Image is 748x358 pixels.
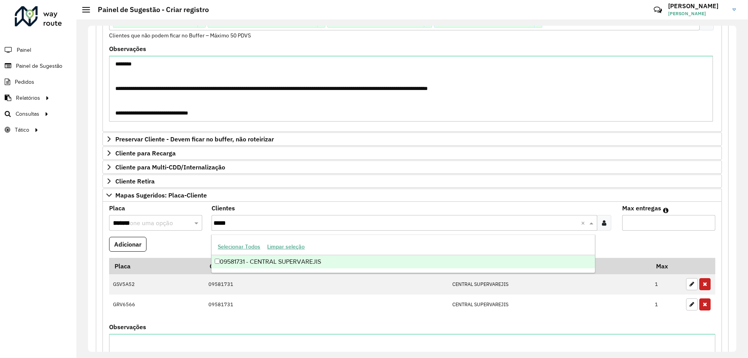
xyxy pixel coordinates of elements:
button: Selecionar Todos [214,241,264,253]
a: Cliente para Multi-CDD/Internalização [102,160,722,174]
button: Limpar seleção [264,241,308,253]
td: 1 [651,274,682,295]
button: Adicionar [109,237,146,252]
span: Tático [15,126,29,134]
h2: Painel de Sugestão - Criar registro [90,5,209,14]
span: Painel de Sugestão [16,62,62,70]
span: [PERSON_NAME] [668,10,727,17]
ng-dropdown-panel: Options list [211,235,595,273]
h3: [PERSON_NAME] [668,2,727,10]
td: GSV5A52 [109,274,204,295]
td: 09581731 [204,274,448,295]
td: GRV6566 [109,295,204,315]
em: Máximo de clientes que serão colocados na mesma rota com os clientes informados [663,207,669,213]
label: Observações [109,322,146,332]
small: Clientes que não podem ficar no Buffer – Máximo 50 PDVS [109,32,251,39]
a: Mapas Sugeridos: Placa-Cliente [102,189,722,202]
a: Preservar Cliente - Devem ficar no buffer, não roteirizar [102,132,722,146]
label: Observações [109,44,146,53]
span: Cliente Retira [115,178,155,184]
th: Max [651,258,682,274]
span: Preservar Cliente - Devem ficar no buffer, não roteirizar [115,136,274,142]
span: Painel [17,46,31,54]
th: Código Cliente [204,258,448,274]
a: Contato Rápido [649,2,666,18]
span: Mapas Sugeridos: Placa-Cliente [115,192,207,198]
th: Placa [109,258,204,274]
span: Relatórios [16,94,40,102]
td: CENTRAL SUPERVAREJIS [448,295,651,315]
span: Cliente para Multi-CDD/Internalização [115,164,225,170]
a: Cliente Retira [102,175,722,188]
label: Max entregas [622,203,661,213]
label: Placa [109,203,125,213]
label: Clientes [212,203,235,213]
span: Pedidos [15,78,34,86]
div: 09581731 - CENTRAL SUPERVAREJIS [212,255,595,268]
span: Clear all [581,218,587,227]
a: Cliente para Recarga [102,146,722,160]
td: 09581731 [204,295,448,315]
span: Consultas [16,110,39,118]
td: CENTRAL SUPERVAREJIS [448,274,651,295]
td: 1 [651,295,682,315]
span: Cliente para Recarga [115,150,176,156]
